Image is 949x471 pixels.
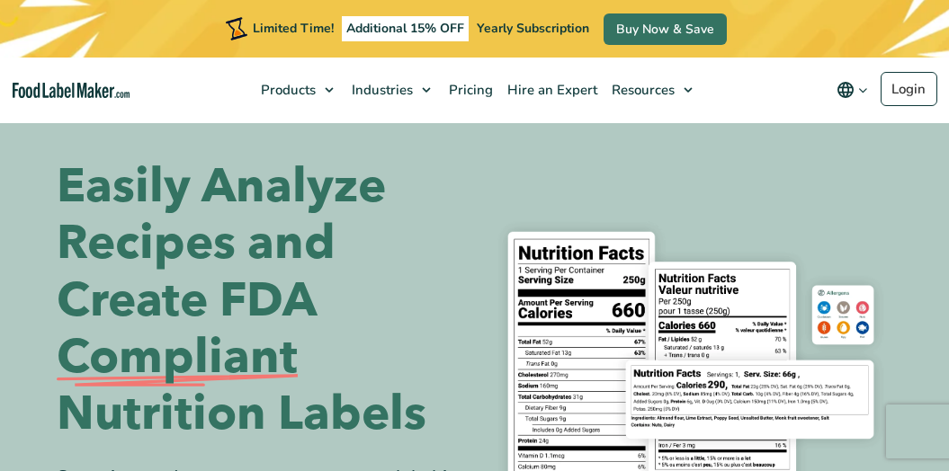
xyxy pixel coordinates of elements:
[603,58,702,122] a: Resources
[604,13,727,45] a: Buy Now & Save
[253,20,334,37] span: Limited Time!
[343,58,440,122] a: Industries
[342,16,469,41] span: Additional 15% OFF
[255,81,318,99] span: Products
[57,329,298,386] span: Compliant
[443,81,495,99] span: Pricing
[881,72,937,106] a: Login
[440,58,498,122] a: Pricing
[502,81,599,99] span: Hire an Expert
[477,20,589,37] span: Yearly Subscription
[498,58,603,122] a: Hire an Expert
[606,81,676,99] span: Resources
[57,158,461,442] h1: Easily Analyze Recipes and Create FDA Nutrition Labels
[346,81,415,99] span: Industries
[252,58,343,122] a: Products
